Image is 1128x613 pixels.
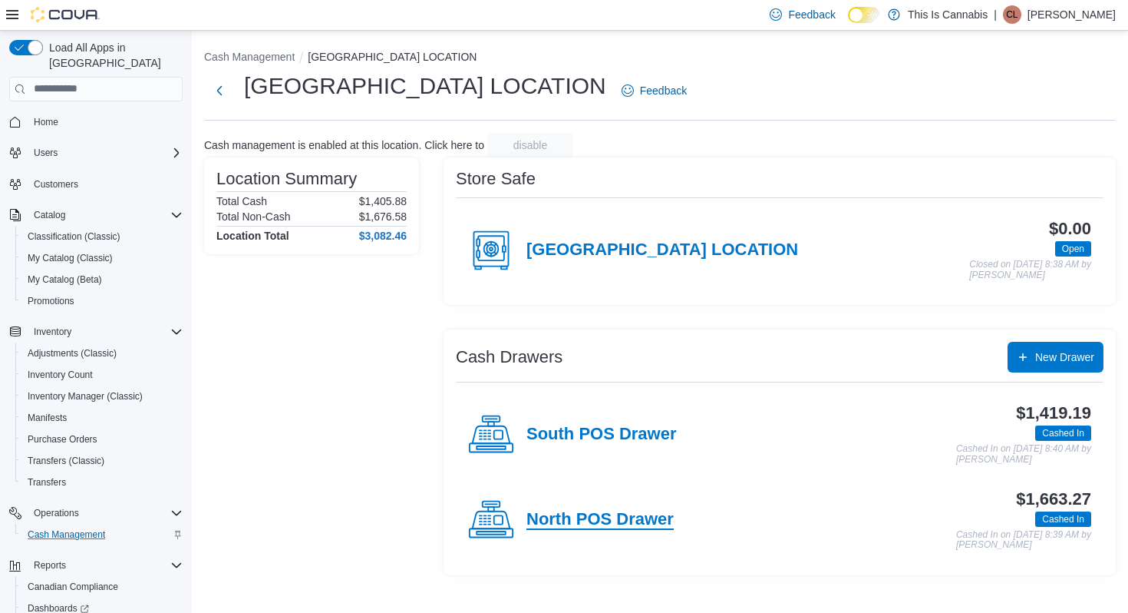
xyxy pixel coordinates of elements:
[28,529,105,541] span: Cash Management
[3,173,189,195] button: Customers
[526,240,798,260] h4: [GEOGRAPHIC_DATA] LOCATION
[848,23,849,24] span: Dark Mode
[28,175,84,194] a: Customers
[21,452,183,470] span: Transfers (Classic)
[359,210,407,223] p: $1,676.58
[15,472,189,493] button: Transfers
[994,5,997,24] p: |
[21,430,183,449] span: Purchase Orders
[28,323,183,341] span: Inventory
[359,195,407,207] p: $1,405.88
[28,206,71,224] button: Catalog
[1035,512,1091,527] span: Cashed In
[526,510,674,530] h4: North POS Drawer
[21,473,183,492] span: Transfers
[1055,241,1091,257] span: Open
[28,323,78,341] button: Inventory
[15,450,189,472] button: Transfers (Classic)
[3,502,189,524] button: Operations
[28,581,118,593] span: Canadian Compliance
[308,51,477,63] button: [GEOGRAPHIC_DATA] LOCATION
[21,409,183,427] span: Manifests
[1035,426,1091,441] span: Cashed In
[3,204,189,226] button: Catalog
[28,390,143,403] span: Inventory Manager (Classic)
[21,452,110,470] a: Transfers (Classic)
[28,295,74,307] span: Promotions
[34,507,79,519] span: Operations
[21,249,119,267] a: My Catalog (Classic)
[28,144,64,162] button: Users
[28,455,104,467] span: Transfers (Classic)
[34,178,78,191] span: Customers
[956,530,1091,551] p: Cashed In on [DATE] 8:39 AM by [PERSON_NAME]
[15,407,189,429] button: Manifests
[3,555,189,576] button: Reports
[456,348,562,366] h3: Cash Drawers
[28,144,183,162] span: Users
[21,270,183,289] span: My Catalog (Beta)
[513,138,547,153] span: disable
[15,226,189,247] button: Classification (Classic)
[487,133,573,157] button: disable
[34,559,66,572] span: Reports
[21,227,127,246] a: Classification (Classic)
[1003,5,1021,24] div: Cody Les
[3,142,189,164] button: Users
[21,366,99,384] a: Inventory Count
[1008,342,1103,373] button: New Drawer
[21,270,108,289] a: My Catalog (Beta)
[21,387,183,406] span: Inventory Manager (Classic)
[3,321,189,343] button: Inventory
[15,429,189,450] button: Purchase Orders
[28,252,113,264] span: My Catalog (Classic)
[28,369,93,381] span: Inventory Count
[34,209,65,221] span: Catalog
[216,210,291,223] h6: Total Non-Cash
[21,344,183,363] span: Adjustments (Classic)
[28,504,85,522] button: Operations
[28,174,183,194] span: Customers
[21,525,111,544] a: Cash Management
[15,269,189,290] button: My Catalog (Beta)
[28,556,72,575] button: Reports
[28,206,183,224] span: Catalog
[615,75,693,106] a: Feedback
[28,476,66,489] span: Transfers
[456,170,536,188] h3: Store Safe
[21,409,73,427] a: Manifests
[15,290,189,312] button: Promotions
[28,556,183,575] span: Reports
[956,444,1091,465] p: Cashed In on [DATE] 8:40 AM by [PERSON_NAME]
[28,230,120,243] span: Classification (Classic)
[1042,426,1084,440] span: Cashed In
[15,524,189,545] button: Cash Management
[21,525,183,544] span: Cash Management
[1042,512,1084,526] span: Cashed In
[21,249,183,267] span: My Catalog (Classic)
[28,433,97,446] span: Purchase Orders
[1062,242,1084,256] span: Open
[3,111,189,133] button: Home
[15,364,189,386] button: Inventory Count
[21,292,81,310] a: Promotions
[21,344,123,363] a: Adjustments (Classic)
[15,343,189,364] button: Adjustments (Classic)
[204,75,235,106] button: Next
[15,576,189,598] button: Canadian Compliance
[216,195,267,207] h6: Total Cash
[359,230,407,242] h4: $3,082.46
[21,578,183,596] span: Canadian Compliance
[34,147,58,159] span: Users
[1035,350,1094,365] span: New Drawer
[28,113,64,131] a: Home
[1016,404,1091,422] h3: $1,419.19
[28,347,117,360] span: Adjustments (Classic)
[908,5,988,24] p: This Is Cannabis
[21,473,72,492] a: Transfers
[216,170,357,188] h3: Location Summary
[204,139,484,151] p: Cash management is enabled at this location. Click here to
[848,7,880,23] input: Dark Mode
[244,71,606,101] h1: [GEOGRAPHIC_DATA] LOCATION
[21,227,183,246] span: Classification (Classic)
